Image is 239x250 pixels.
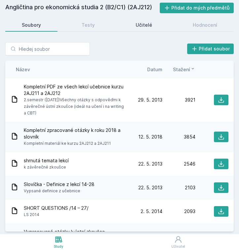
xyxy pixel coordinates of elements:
[24,140,127,147] span: Kompletní materiál ke kurzu 2AJ212 a 2AJ211
[82,22,95,28] div: Testy
[22,22,41,28] div: Soubory
[141,208,162,215] span: 2. 5. 2014
[162,97,195,103] div: 3921
[24,83,127,97] span: Kompletní PDF ze všech lekcí učebnice kurzu 2AJ211 a 2AJ212
[24,211,88,218] span: LS 2014
[54,244,63,249] div: Study
[24,205,88,211] span: SHORT QUESTIONS /14 – 27/
[24,157,69,164] span: shrnutá temata lekcí
[187,44,234,54] button: Přidat soubor
[5,3,160,13] h2: Angličtina pro ekonomická studia 2 (B2/C1) (2AJ212)
[119,18,169,32] a: Učitelé
[24,127,127,140] span: Kompletní zpracované otázky k roku 2018 a slovník
[177,18,234,32] a: Hodnocení
[136,22,152,28] div: Učitelé
[160,3,234,13] button: Přidat do mých předmětů
[162,134,195,140] div: 3854
[162,208,195,215] div: 2093
[16,66,30,73] button: Název
[24,229,127,242] span: Vypracované otázky k ústní zkoušce (211+212)
[138,97,162,103] span: 29. 5. 2013
[162,184,195,191] div: 2103
[65,18,112,32] a: Testy
[5,42,90,55] input: Hledej soubor
[138,134,162,140] span: 12. 5. 2018
[138,184,162,191] span: 22. 5. 2013
[24,181,94,188] span: Slovíčka - Definice z lekcí 14-28
[171,244,185,249] div: Uživatel
[24,97,127,116] span: 2.semestr ([DATE])Všechny otázky s odpověďmi k závěrečné ústní zkoušce (ideál na učení i na writi...
[193,22,217,28] div: Hodnocení
[138,161,162,167] span: 22. 5. 2013
[162,161,195,167] div: 2546
[5,18,57,32] a: Soubory
[173,66,195,73] button: Stažení
[24,164,69,171] span: k závěrečné zkoušce
[173,66,190,73] span: Stažení
[24,188,94,194] span: Vypsané definice z učebnice
[147,66,162,73] button: Datum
